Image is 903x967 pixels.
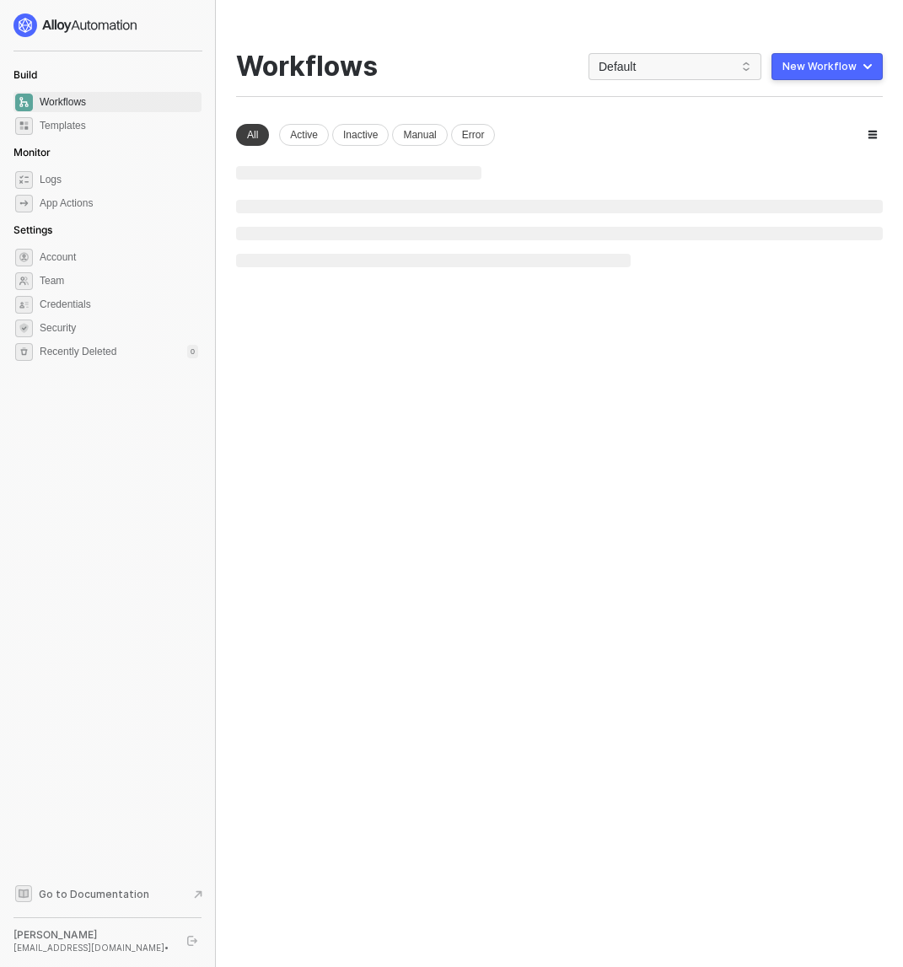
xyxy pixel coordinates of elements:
span: Team [40,271,198,291]
span: Account [40,247,198,267]
img: logo [13,13,138,37]
a: logo [13,13,202,37]
span: icon-app-actions [15,195,33,212]
div: 0 [187,345,198,358]
span: document-arrow [190,886,207,903]
div: [EMAIL_ADDRESS][DOMAIN_NAME] • [13,942,172,954]
div: Error [451,124,496,146]
span: settings [15,249,33,266]
span: documentation [15,885,32,902]
span: Settings [13,223,52,236]
span: Recently Deleted [40,345,116,359]
span: logout [187,936,197,946]
span: team [15,272,33,290]
span: icon-logs [15,171,33,189]
div: App Actions [40,196,93,211]
div: New Workflow [782,60,857,73]
span: Monitor [13,146,51,158]
span: dashboard [15,94,33,111]
span: Credentials [40,294,198,314]
span: Go to Documentation [39,887,149,901]
div: Inactive [332,124,389,146]
div: Manual [392,124,447,146]
span: settings [15,343,33,361]
span: Build [13,68,37,81]
a: Knowledge Base [13,884,202,904]
div: All [236,124,269,146]
span: Logs [40,169,198,190]
span: credentials [15,296,33,314]
span: security [15,320,33,337]
div: [PERSON_NAME] [13,928,172,942]
div: Active [279,124,329,146]
button: New Workflow [771,53,883,80]
span: Workflows [40,92,198,112]
span: marketplace [15,117,33,135]
div: Workflows [236,51,378,83]
span: Security [40,318,198,338]
span: Templates [40,116,198,136]
span: Default [599,54,751,79]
